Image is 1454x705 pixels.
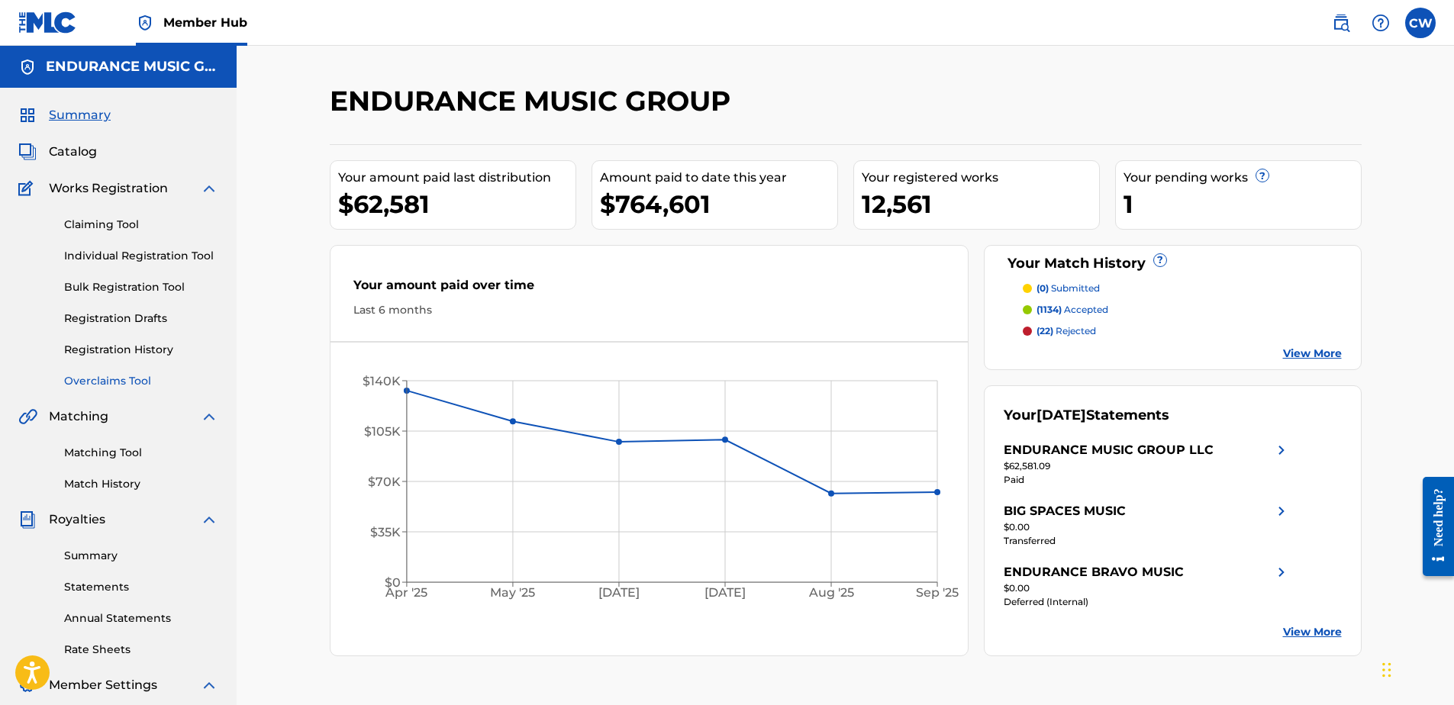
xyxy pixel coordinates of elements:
div: Last 6 months [353,302,946,318]
div: $764,601 [600,187,837,221]
a: Individual Registration Tool [64,248,218,264]
img: Catalog [18,143,37,161]
tspan: $70K [368,475,401,489]
div: $62,581 [338,187,575,221]
a: ENDURANCE MUSIC GROUP LLCright chevron icon$62,581.09Paid [1004,441,1291,487]
a: (0) submitted [1023,282,1342,295]
a: SummarySummary [18,106,111,124]
div: Your Match History [1004,253,1342,274]
span: (22) [1036,325,1053,336]
a: Overclaims Tool [64,373,218,389]
div: ENDURANCE MUSIC GROUP LLC [1004,441,1214,459]
a: Registration History [64,342,218,358]
a: Matching Tool [64,445,218,461]
div: Your amount paid over time [353,276,946,302]
div: 1 [1124,187,1361,221]
a: View More [1283,346,1342,362]
span: Member Settings [49,676,157,694]
img: Works Registration [18,179,38,198]
img: Royalties [18,510,37,529]
img: expand [200,407,218,426]
a: Rate Sheets [64,642,218,658]
div: Help [1365,8,1396,38]
p: submitted [1036,282,1100,295]
div: Drag [1382,647,1391,693]
img: Top Rightsholder [136,14,154,32]
iframe: Resource Center [1411,465,1454,588]
a: Bulk Registration Tool [64,279,218,295]
tspan: Aug '25 [808,586,854,600]
p: rejected [1036,324,1096,338]
tspan: [DATE] [704,586,746,600]
span: ? [1256,169,1269,182]
a: Claiming Tool [64,217,218,233]
img: search [1332,14,1350,32]
a: Statements [64,579,218,595]
h2: ENDURANCE MUSIC GROUP [330,84,738,118]
a: Match History [64,476,218,492]
div: Your pending works [1124,169,1361,187]
tspan: Apr '25 [385,586,427,600]
iframe: Chat Widget [1378,632,1454,705]
span: Royalties [49,510,105,529]
span: Matching [49,407,108,426]
div: ENDURANCE BRAVO MUSIC [1004,563,1184,581]
span: ? [1154,254,1166,266]
span: Works Registration [49,179,168,198]
tspan: Sep '25 [916,586,959,600]
a: (22) rejected [1023,324,1342,338]
span: Member Hub [163,14,247,31]
img: Member Settings [18,676,37,694]
div: Transferred [1004,534,1291,548]
span: (0) [1036,282,1049,294]
h5: ENDURANCE MUSIC GROUP [46,58,218,76]
span: [DATE] [1036,407,1086,423]
a: Registration Drafts [64,311,218,327]
img: Summary [18,106,37,124]
div: $0.00 [1004,520,1291,534]
tspan: $140K [363,374,401,388]
span: Catalog [49,143,97,161]
img: Matching [18,407,37,426]
img: Accounts [18,58,37,76]
a: Public Search [1326,8,1356,38]
div: Amount paid to date this year [600,169,837,187]
img: expand [200,510,218,529]
img: help [1372,14,1390,32]
div: 12,561 [862,187,1099,221]
div: Your registered works [862,169,1099,187]
div: User Menu [1405,8,1436,38]
img: right chevron icon [1272,441,1291,459]
img: right chevron icon [1272,502,1291,520]
tspan: $35K [370,525,401,539]
img: right chevron icon [1272,563,1291,581]
div: BIG SPACES MUSIC [1004,502,1126,520]
tspan: [DATE] [598,586,640,600]
a: View More [1283,624,1342,640]
a: Summary [64,548,218,564]
tspan: $105K [364,424,401,439]
a: ENDURANCE BRAVO MUSICright chevron icon$0.00Deferred (Internal) [1004,563,1291,609]
span: (1134) [1036,304,1062,315]
div: $0.00 [1004,581,1291,595]
img: expand [200,179,218,198]
div: $62,581.09 [1004,459,1291,473]
div: Paid [1004,473,1291,487]
div: Your amount paid last distribution [338,169,575,187]
div: Your Statements [1004,405,1169,426]
p: accepted [1036,303,1108,317]
tspan: May '25 [490,586,535,600]
img: MLC Logo [18,11,77,34]
tspan: $0 [385,575,401,590]
div: Deferred (Internal) [1004,595,1291,609]
a: Annual Statements [64,610,218,626]
a: CatalogCatalog [18,143,97,161]
a: (1134) accepted [1023,303,1342,317]
span: Summary [49,106,111,124]
a: BIG SPACES MUSICright chevron icon$0.00Transferred [1004,502,1291,548]
img: expand [200,676,218,694]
